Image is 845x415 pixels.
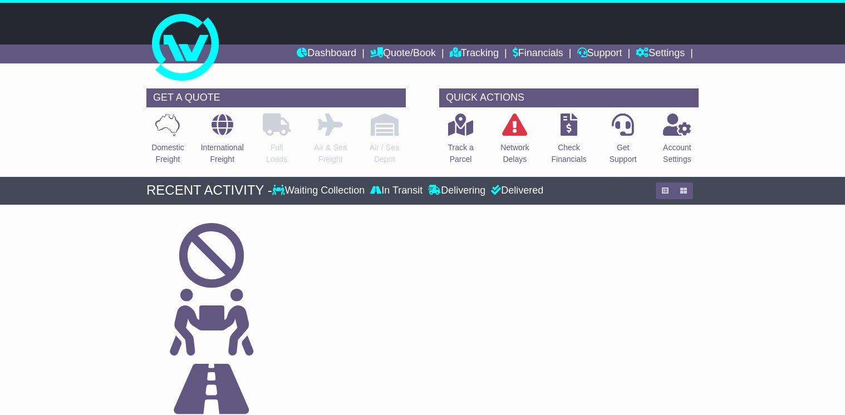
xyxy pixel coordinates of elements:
[367,185,425,197] div: In Transit
[146,88,406,107] div: GET A QUOTE
[425,185,488,197] div: Delivering
[448,113,474,171] a: Track aParcel
[610,142,637,165] p: Get Support
[370,142,400,165] p: Air / Sea Depot
[609,113,637,171] a: GetSupport
[263,142,291,165] p: Full Loads
[314,142,347,165] p: Air & Sea Freight
[551,142,586,165] p: Check Financials
[636,45,685,63] a: Settings
[370,45,436,63] a: Quote/Book
[577,45,622,63] a: Support
[146,182,272,199] div: RECENT ACTIVITY -
[272,185,367,197] div: Waiting Collection
[488,185,543,197] div: Delivered
[500,113,529,171] a: NetworkDelays
[662,113,692,171] a: AccountSettings
[151,142,184,165] p: Domestic Freight
[551,113,587,171] a: CheckFinancials
[513,45,563,63] a: Financials
[439,88,699,107] div: QUICK ACTIONS
[297,45,356,63] a: Dashboard
[151,113,184,171] a: DomesticFreight
[500,142,529,165] p: Network Delays
[201,142,244,165] p: International Freight
[450,45,499,63] a: Tracking
[200,113,244,171] a: InternationalFreight
[663,142,691,165] p: Account Settings
[448,142,474,165] p: Track a Parcel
